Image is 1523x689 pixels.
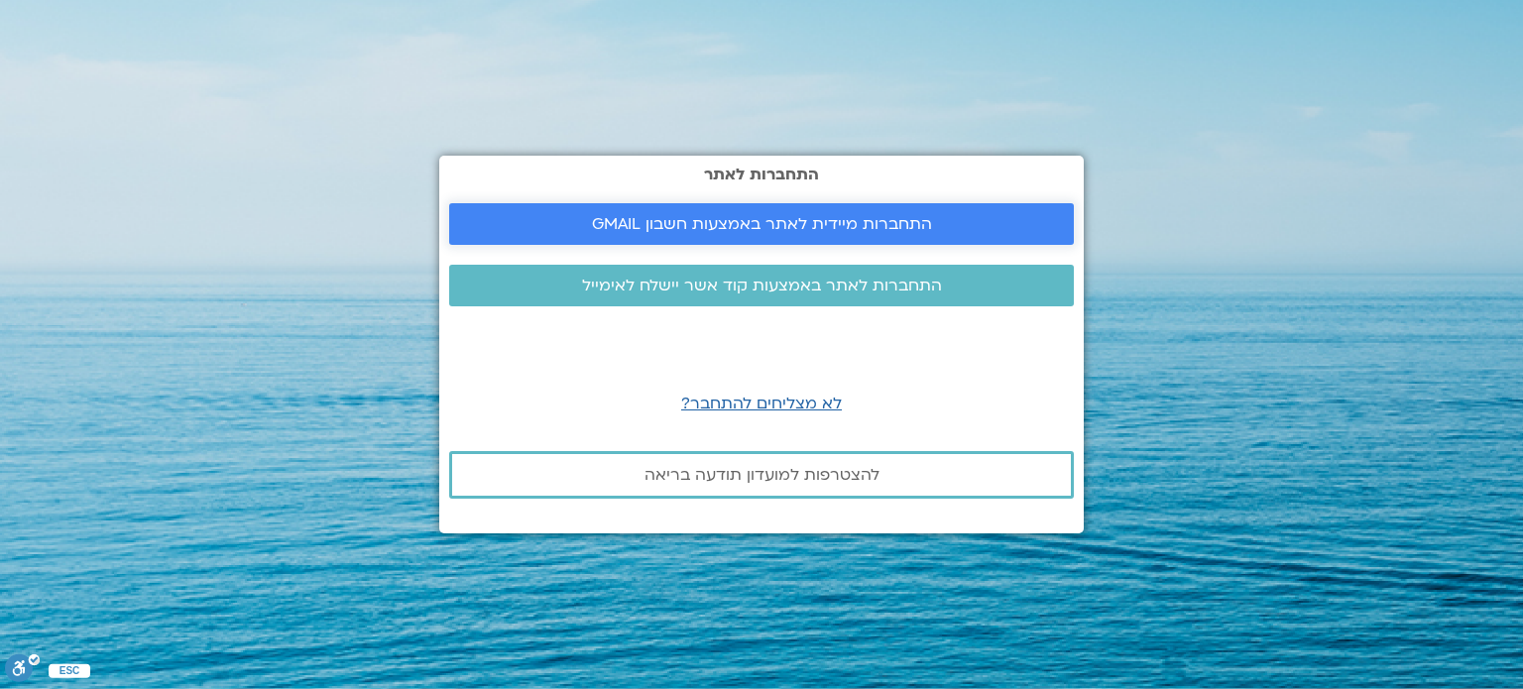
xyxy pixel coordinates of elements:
[582,277,942,294] span: התחברות לאתר באמצעות קוד אשר יישלח לאימייל
[449,166,1074,183] h2: התחברות לאתר
[449,265,1074,306] a: התחברות לאתר באמצעות קוד אשר יישלח לאימייל
[449,451,1074,499] a: להצטרפות למועדון תודעה בריאה
[681,393,842,414] a: לא מצליחים להתחבר?
[449,203,1074,245] a: התחברות מיידית לאתר באמצעות חשבון GMAIL
[644,466,879,484] span: להצטרפות למועדון תודעה בריאה
[592,215,932,233] span: התחברות מיידית לאתר באמצעות חשבון GMAIL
